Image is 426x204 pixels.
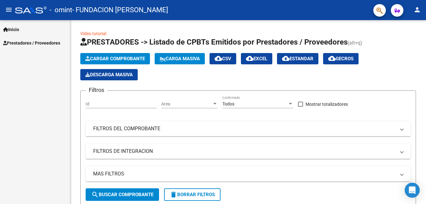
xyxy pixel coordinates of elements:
span: Buscar Comprobante [91,192,153,197]
span: Descarga Masiva [85,72,133,78]
button: CSV [210,53,236,64]
mat-icon: cloud_download [246,55,253,62]
button: Cargar Comprobante [80,53,150,64]
a: Video tutorial [80,31,106,36]
span: - FUNDACION [PERSON_NAME] [72,3,168,17]
h3: Filtros [86,86,107,94]
mat-icon: menu [5,6,13,13]
mat-icon: delete [170,191,177,198]
mat-icon: cloud_download [215,55,222,62]
span: Estandar [282,56,313,62]
span: Inicio [3,26,19,33]
span: Mostrar totalizadores [306,100,348,108]
span: Prestadores / Proveedores [3,40,60,46]
button: Carga Masiva [155,53,205,64]
span: Gecros [328,56,354,62]
button: EXCEL [241,53,272,64]
mat-panel-title: FILTROS DEL COMPROBANTE [93,125,396,132]
span: Area [161,101,212,107]
mat-panel-title: FILTROS DE INTEGRACION [93,148,396,155]
mat-icon: search [91,191,99,198]
mat-expansion-panel-header: MAS FILTROS [86,166,411,181]
button: Descarga Masiva [80,69,138,80]
div: Open Intercom Messenger [405,183,420,198]
mat-expansion-panel-header: FILTROS DEL COMPROBANTE [86,121,411,136]
span: Carga Masiva [160,56,200,62]
span: - omint [50,3,72,17]
mat-icon: person [413,6,421,13]
span: (alt+q) [348,40,362,46]
mat-icon: cloud_download [282,55,290,62]
button: Estandar [277,53,318,64]
span: PRESTADORES -> Listado de CPBTs Emitidos por Prestadores / Proveedores [80,38,348,46]
mat-panel-title: MAS FILTROS [93,170,396,177]
span: CSV [215,56,231,62]
app-download-masive: Descarga masiva de comprobantes (adjuntos) [80,69,138,80]
mat-expansion-panel-header: FILTROS DE INTEGRACION [86,144,411,159]
button: Gecros [323,53,359,64]
span: Todos [222,101,234,106]
mat-icon: cloud_download [328,55,336,62]
span: Borrar Filtros [170,192,215,197]
button: Borrar Filtros [164,188,221,201]
span: Cargar Comprobante [85,56,145,62]
span: EXCEL [246,56,267,62]
button: Buscar Comprobante [86,188,159,201]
